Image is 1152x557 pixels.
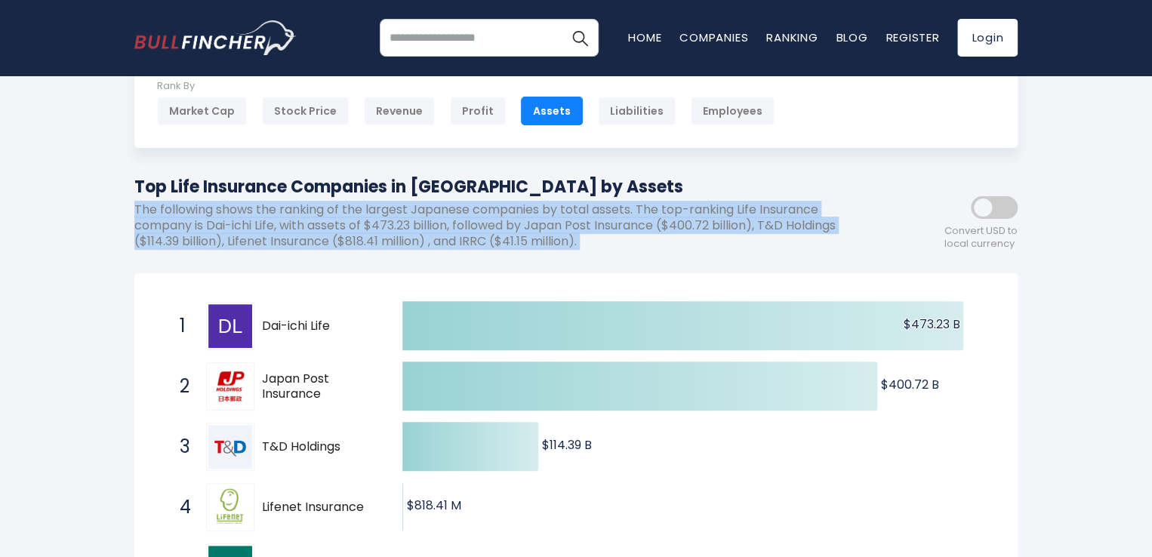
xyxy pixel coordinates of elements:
[766,29,818,45] a: Ranking
[903,315,959,333] text: $473.23 B
[172,374,187,399] span: 2
[262,371,376,403] span: Japan Post Insurance
[450,97,506,125] div: Profit
[208,365,252,408] img: Japan Post Insurance
[134,202,882,249] p: The following shows the ranking of the largest Japanese companies by total assets. The top-rankin...
[262,439,376,455] span: T&D Holdings
[134,174,882,199] h1: Top Life Insurance Companies in [GEOGRAPHIC_DATA] by Assets
[262,319,376,334] span: Dai-ichi Life
[542,436,592,454] text: $114.39 B
[836,29,867,45] a: Blog
[208,485,252,529] img: Lifenet Insurance
[691,97,775,125] div: Employees
[407,497,461,514] text: $818.41 M
[957,19,1018,57] a: Login
[172,494,187,520] span: 4
[134,20,297,55] img: bullfincher logo
[208,425,252,469] img: T&D Holdings
[157,80,775,93] p: Rank By
[364,97,435,125] div: Revenue
[134,20,297,55] a: Go to homepage
[881,376,939,393] text: $400.72 B
[208,304,252,348] img: Dai-ichi Life
[628,29,661,45] a: Home
[867,57,995,80] div: $56.47 B
[598,97,676,125] div: Liabilities
[157,97,247,125] div: Market Cap
[172,313,187,339] span: 1
[521,97,583,125] div: Assets
[561,19,599,57] button: Search
[262,97,349,125] div: Stock Price
[262,500,376,515] span: Lifenet Insurance
[944,225,1018,251] span: Convert USD to local currency
[679,29,748,45] a: Companies
[172,434,187,460] span: 3
[886,29,939,45] a: Register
